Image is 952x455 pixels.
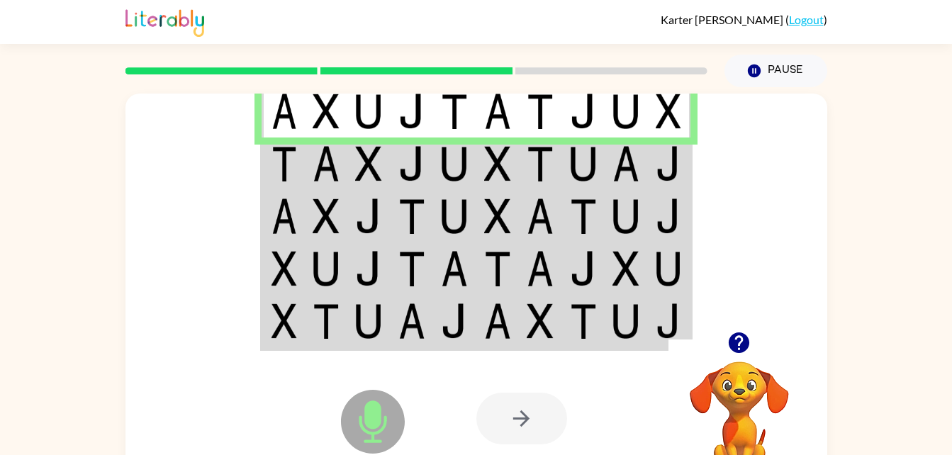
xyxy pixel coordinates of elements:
img: a [398,303,425,339]
img: x [313,94,340,129]
img: x [271,251,297,286]
img: x [355,146,382,181]
img: a [271,94,297,129]
img: x [612,251,639,286]
img: u [355,94,382,129]
img: a [527,251,554,286]
img: x [484,198,511,234]
img: t [398,251,425,286]
img: x [313,198,340,234]
img: t [570,303,597,339]
img: u [570,146,597,181]
img: u [612,198,639,234]
span: Karter [PERSON_NAME] [661,13,785,26]
img: j [355,198,382,234]
img: j [398,94,425,129]
img: x [271,303,297,339]
img: t [484,251,511,286]
img: u [612,303,639,339]
img: j [355,251,382,286]
img: t [398,198,425,234]
img: t [271,146,297,181]
img: x [527,303,554,339]
img: t [570,198,597,234]
img: a [527,198,554,234]
img: a [313,146,340,181]
img: u [441,198,468,234]
img: t [313,303,340,339]
img: j [398,146,425,181]
img: j [656,146,681,181]
img: a [484,303,511,339]
img: x [656,94,681,129]
img: t [441,94,468,129]
img: u [355,303,382,339]
img: u [612,94,639,129]
img: j [570,94,597,129]
img: u [656,251,681,286]
img: a [612,146,639,181]
img: x [484,146,511,181]
img: j [656,198,681,234]
img: j [656,303,681,339]
img: t [527,146,554,181]
button: Pause [724,55,827,87]
img: u [441,146,468,181]
img: a [271,198,297,234]
img: u [313,251,340,286]
a: Logout [789,13,824,26]
div: ( ) [661,13,827,26]
img: a [484,94,511,129]
img: a [441,251,468,286]
img: j [441,303,468,339]
img: Literably [125,6,204,37]
img: j [570,251,597,286]
img: t [527,94,554,129]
